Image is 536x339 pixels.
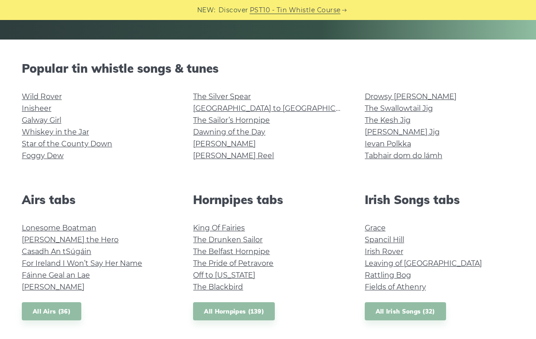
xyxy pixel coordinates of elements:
[193,104,361,113] a: [GEOGRAPHIC_DATA] to [GEOGRAPHIC_DATA]
[22,128,89,136] a: Whiskey in the Jar
[22,271,90,279] a: Fáinne Geal an Lae
[193,247,270,256] a: The Belfast Hornpipe
[193,193,342,207] h2: Hornpipes tabs
[365,283,426,291] a: Fields of Athenry
[193,224,245,232] a: King Of Fairies
[193,283,243,291] a: The Blackbird
[22,140,112,148] a: Star of the County Down
[193,259,273,268] a: The Pride of Petravore
[193,116,270,125] a: The Sailor’s Hornpipe
[193,140,256,148] a: [PERSON_NAME]
[193,151,274,160] a: [PERSON_NAME] Reel
[193,271,255,279] a: Off to [US_STATE]
[22,259,142,268] a: For Ireland I Won’t Say Her Name
[250,5,341,15] a: PST10 - Tin Whistle Course
[22,302,81,321] a: All Airs (36)
[22,235,119,244] a: [PERSON_NAME] the Hero
[22,104,51,113] a: Inisheer
[22,151,64,160] a: Foggy Dew
[22,61,514,75] h2: Popular tin whistle songs & tunes
[365,104,433,113] a: The Swallowtail Jig
[197,5,216,15] span: NEW:
[22,193,171,207] h2: Airs tabs
[193,128,265,136] a: Dawning of the Day
[365,140,411,148] a: Ievan Polkka
[22,283,84,291] a: [PERSON_NAME]
[365,193,514,207] h2: Irish Songs tabs
[22,224,96,232] a: Lonesome Boatman
[365,259,482,268] a: Leaving of [GEOGRAPHIC_DATA]
[365,224,386,232] a: Grace
[193,235,263,244] a: The Drunken Sailor
[365,302,446,321] a: All Irish Songs (32)
[22,92,62,101] a: Wild Rover
[365,116,411,125] a: The Kesh Jig
[365,151,442,160] a: Tabhair dom do lámh
[193,92,251,101] a: The Silver Spear
[365,235,404,244] a: Spancil Hill
[365,271,411,279] a: Rattling Bog
[22,247,91,256] a: Casadh An tSúgáin
[22,116,61,125] a: Galway Girl
[218,5,248,15] span: Discover
[365,92,457,101] a: Drowsy [PERSON_NAME]
[365,128,440,136] a: [PERSON_NAME] Jig
[365,247,403,256] a: Irish Rover
[193,302,275,321] a: All Hornpipes (139)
